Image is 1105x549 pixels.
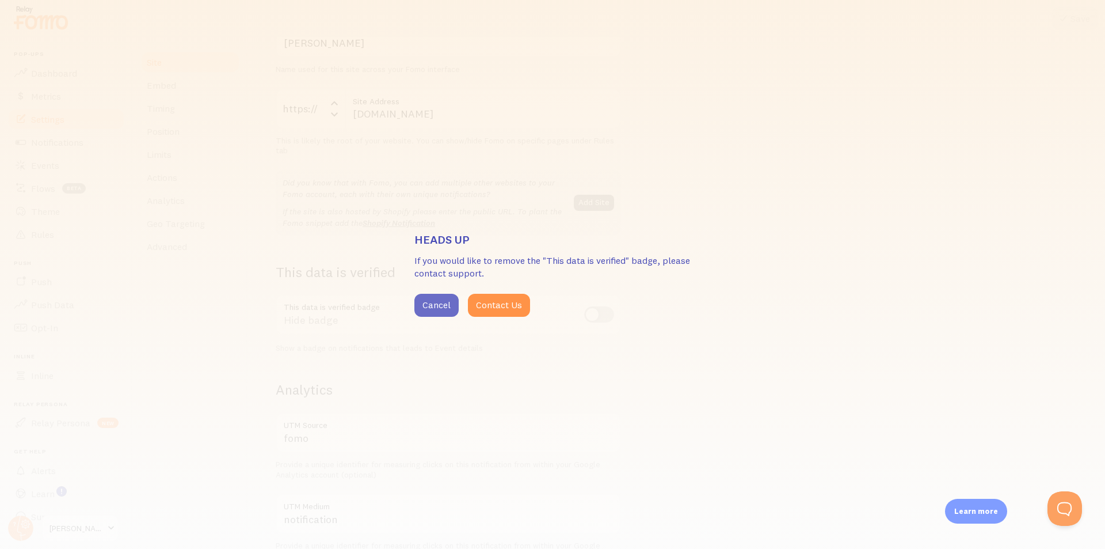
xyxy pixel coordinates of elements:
p: If you would like to remove the "This data is verified" badge, please contact support. [414,254,691,281]
div: Learn more [945,499,1007,524]
h3: Heads up [414,232,691,247]
p: Learn more [954,506,998,517]
button: Contact Us [468,294,530,317]
iframe: Help Scout Beacon - Open [1047,491,1082,526]
button: Cancel [414,294,459,317]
